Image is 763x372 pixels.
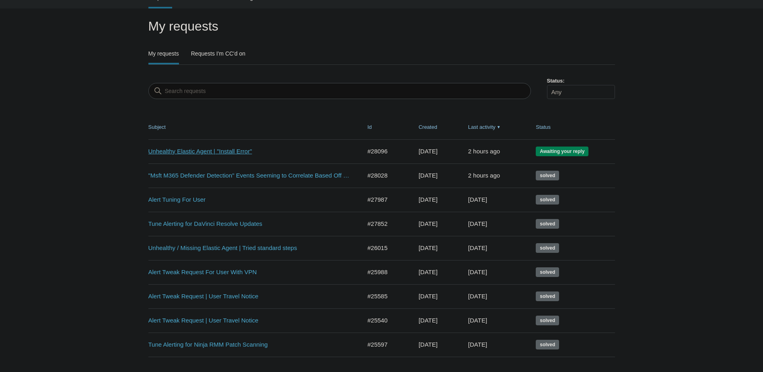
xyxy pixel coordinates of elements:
a: Tune Alerting for Ninja RMM Patch Scanning [148,340,350,349]
a: Alert Tweak Request For User With VPN [148,268,350,277]
time: 06/19/2025, 12:15 [419,293,438,300]
label: Status: [547,77,615,85]
a: Tune Alerting for DaVinci Resolve Updates [148,219,350,229]
a: Alert Tweak Request | User Travel Notice [148,316,350,325]
time: 09/02/2025, 14:06 [419,220,438,227]
a: Last activity▼ [468,124,496,130]
time: 07/17/2025, 15:02 [468,293,487,300]
td: #28028 [360,163,411,188]
td: #27852 [360,212,411,236]
time: 07/13/2025, 10:02 [468,341,487,348]
input: Search requests [148,83,531,99]
th: Subject [148,115,360,139]
th: Id [360,115,411,139]
time: 07/09/2025, 10:37 [419,244,438,251]
a: Unhealthy / Missing Elastic Agent | Tried standard steps [148,244,350,253]
h1: My requests [148,17,615,36]
a: Alert Tuning For User [148,195,350,205]
td: #25540 [360,308,411,333]
span: This request has been solved [536,219,559,229]
span: This request has been solved [536,243,559,253]
span: We are waiting for you to respond [536,147,588,156]
span: This request has been solved [536,291,559,301]
th: Status [528,115,615,139]
time: 06/20/2025, 09:53 [419,341,438,348]
td: #26015 [360,236,411,260]
span: This request has been solved [536,316,559,325]
span: This request has been solved [536,171,559,180]
td: #27987 [360,188,411,212]
time: 09/11/2025, 11:02 [468,196,487,203]
a: My requests [148,44,179,63]
td: #25585 [360,284,411,308]
time: 08/05/2025, 18:02 [468,244,487,251]
a: Requests I'm CC'd on [191,44,245,63]
span: This request has been solved [536,195,559,205]
time: 09/04/2025, 12:03 [468,220,487,227]
a: "Msft M365 Defender Detection" Events Seeming to Correlate Based Off Day [148,171,350,180]
time: 07/16/2025, 13:02 [468,317,487,324]
time: 07/29/2025, 14:02 [468,269,487,275]
time: 06/17/2025, 16:52 [419,317,438,324]
span: ▼ [497,124,501,130]
time: 09/16/2025, 14:03 [468,148,500,155]
time: 09/16/2025, 13:23 [468,172,500,179]
a: Unhealthy Elastic Agent | "Install Error" [148,147,350,156]
time: 07/08/2025, 10:14 [419,269,438,275]
td: #28096 [360,139,411,163]
time: 09/12/2025, 12:57 [419,148,438,155]
a: Alert Tweak Request | User Travel Notice [148,292,350,301]
td: #25597 [360,333,411,357]
span: This request has been solved [536,267,559,277]
span: This request has been solved [536,340,559,349]
time: 09/08/2025, 15:45 [419,196,438,203]
time: 09/09/2025, 21:17 [419,172,438,179]
a: Created [419,124,437,130]
td: #25988 [360,260,411,284]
